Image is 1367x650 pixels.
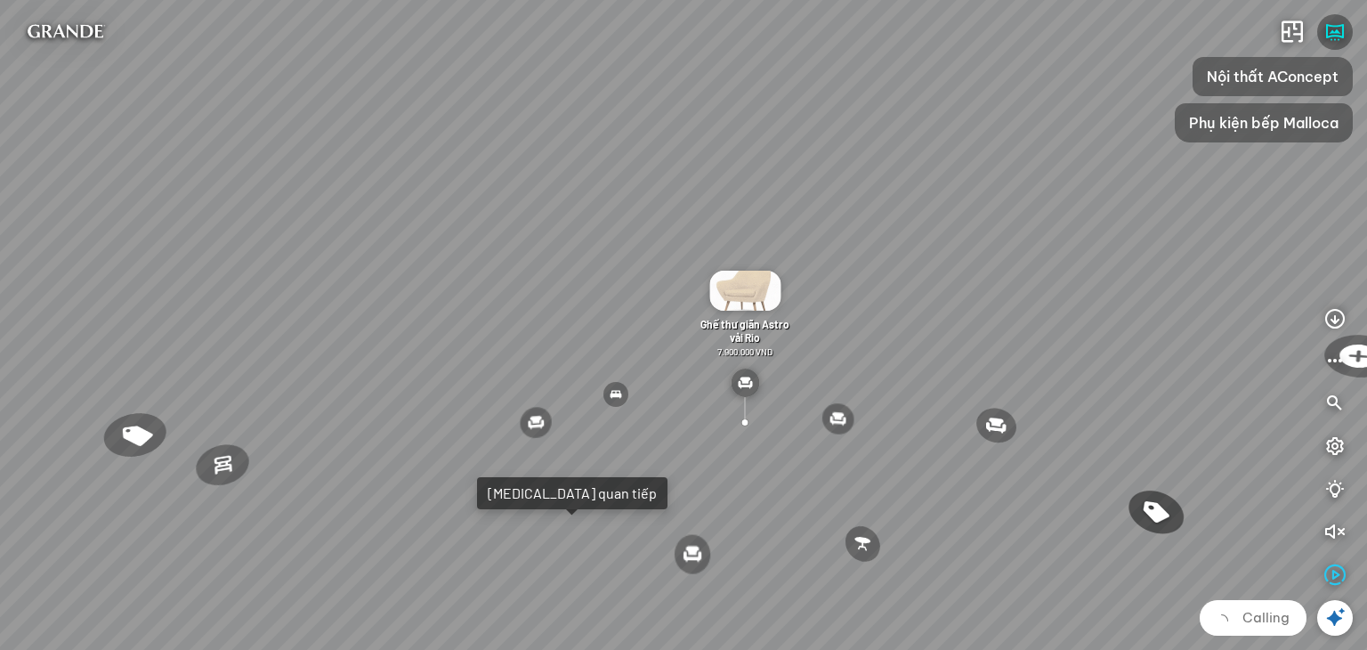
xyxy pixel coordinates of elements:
img: type_sofa_CL2K24RXHCN6.svg [731,369,759,397]
img: Gh__th__gi_n_As_77LFKCJKEACD.gif [709,271,781,311]
span: 7.900.000 VND [717,346,772,357]
div: [MEDICAL_DATA] quan tiếp [488,484,657,502]
img: logo [14,14,117,50]
span: Ghế thư giãn Astro vải Rio [700,318,789,344]
span: Nội thất AConcept [1207,66,1339,87]
span: Phụ kiện bếp Malloca [1189,112,1339,134]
